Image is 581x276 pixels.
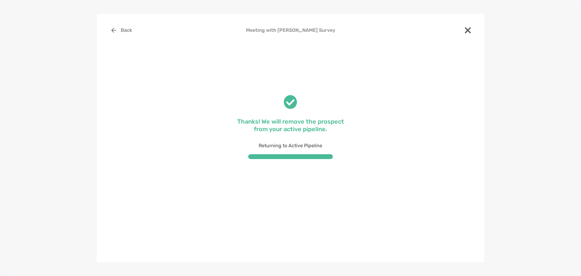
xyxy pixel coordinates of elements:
img: close modal [465,27,471,33]
p: Returning to Active Pipeline [236,142,345,149]
h4: Meeting with [PERSON_NAME] Survey [107,27,474,33]
img: check success [284,95,297,109]
img: button icon [111,28,116,33]
button: Back [107,24,136,37]
p: Thanks! We will remove the prospect from your active pipeline. [236,118,345,133]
